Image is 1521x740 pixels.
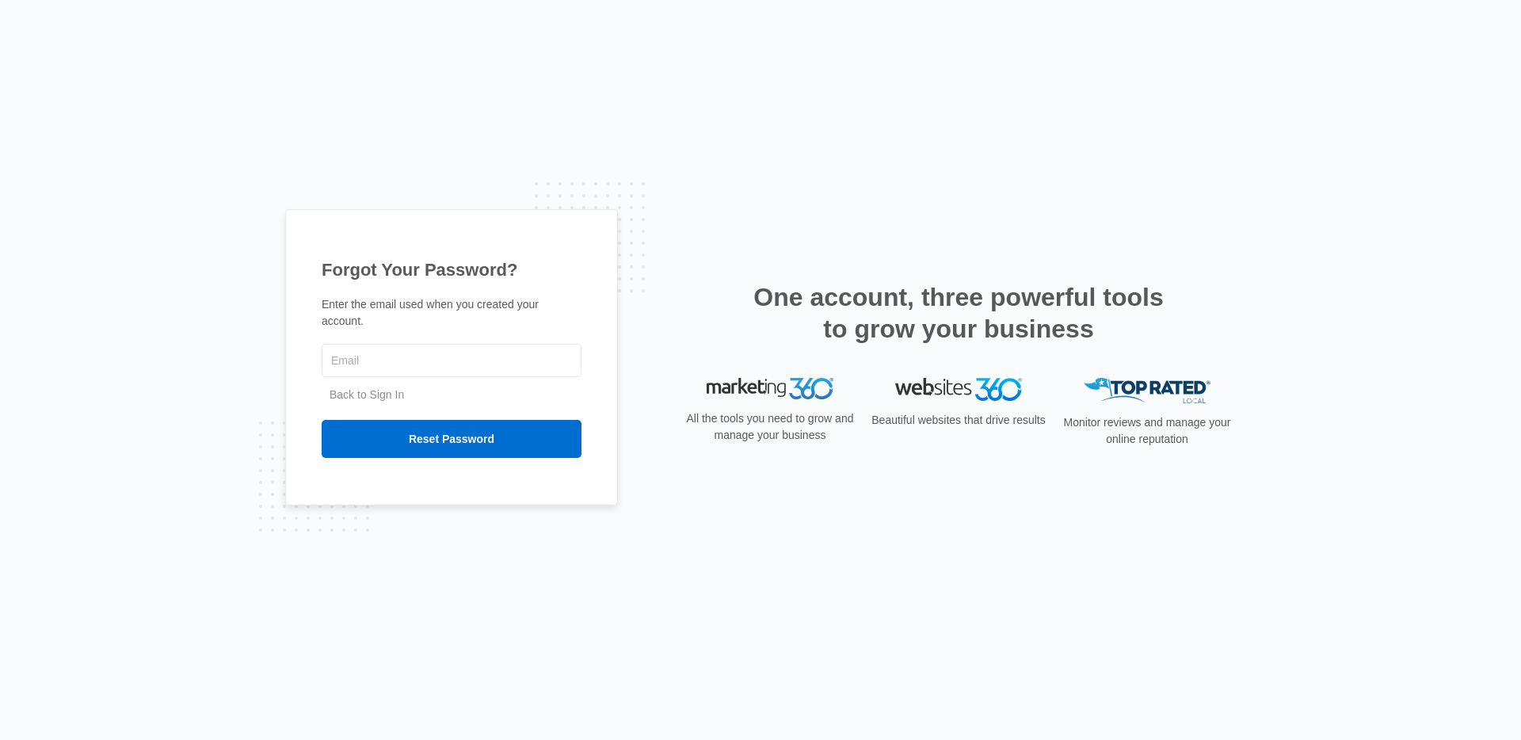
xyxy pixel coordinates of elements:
[870,412,1047,429] p: Beautiful websites that drive results
[681,410,859,444] p: All the tools you need to grow and manage your business
[330,388,404,401] a: Back to Sign In
[1058,414,1236,448] p: Monitor reviews and manage your online reputation
[322,420,581,458] input: Reset Password
[322,344,581,377] input: Email
[322,257,581,283] h1: Forgot Your Password?
[707,378,833,400] img: Marketing 360
[322,296,581,330] p: Enter the email used when you created your account.
[895,378,1022,401] img: Websites 360
[749,281,1168,345] h2: One account, three powerful tools to grow your business
[1084,378,1210,404] img: Top Rated Local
